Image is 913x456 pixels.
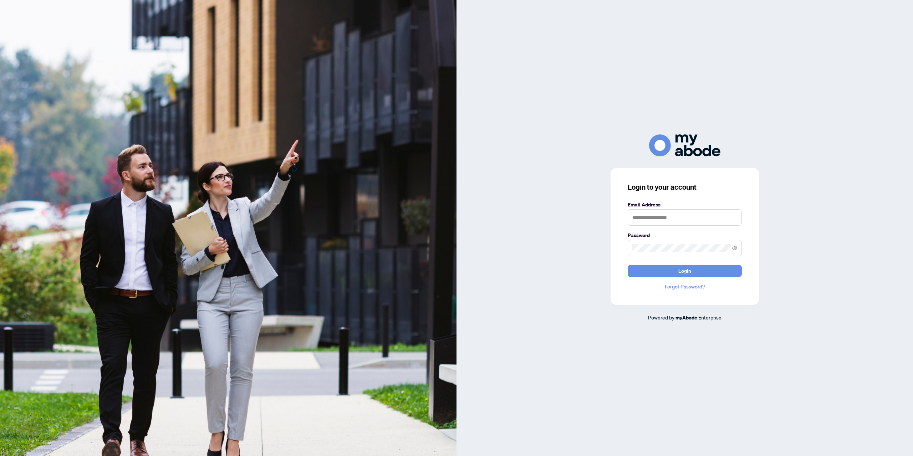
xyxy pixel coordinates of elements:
[628,265,742,277] button: Login
[628,231,742,239] label: Password
[628,201,742,209] label: Email Address
[628,182,742,192] h3: Login to your account
[648,314,674,321] span: Powered by
[732,246,737,251] span: eye-invisible
[678,265,691,277] span: Login
[628,283,742,291] a: Forgot Password?
[675,314,697,322] a: myAbode
[698,314,721,321] span: Enterprise
[649,134,720,156] img: ma-logo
